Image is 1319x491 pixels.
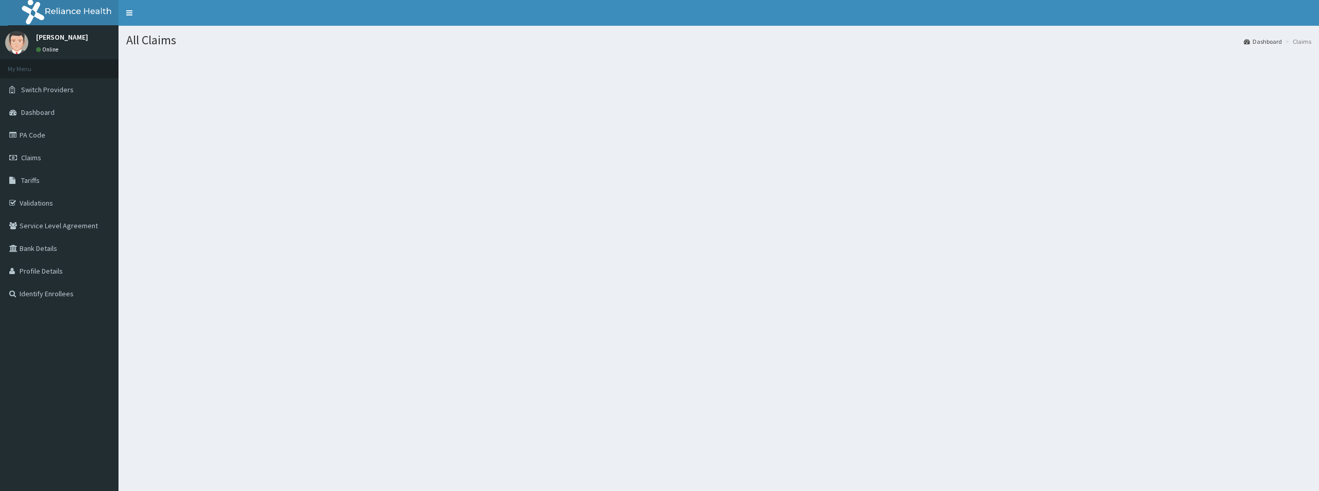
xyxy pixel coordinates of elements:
[21,153,41,162] span: Claims
[21,85,74,94] span: Switch Providers
[21,108,55,117] span: Dashboard
[36,46,61,53] a: Online
[1244,37,1282,46] a: Dashboard
[1283,37,1311,46] li: Claims
[126,33,1311,47] h1: All Claims
[36,33,88,41] p: [PERSON_NAME]
[21,176,40,185] span: Tariffs
[5,31,28,54] img: User Image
